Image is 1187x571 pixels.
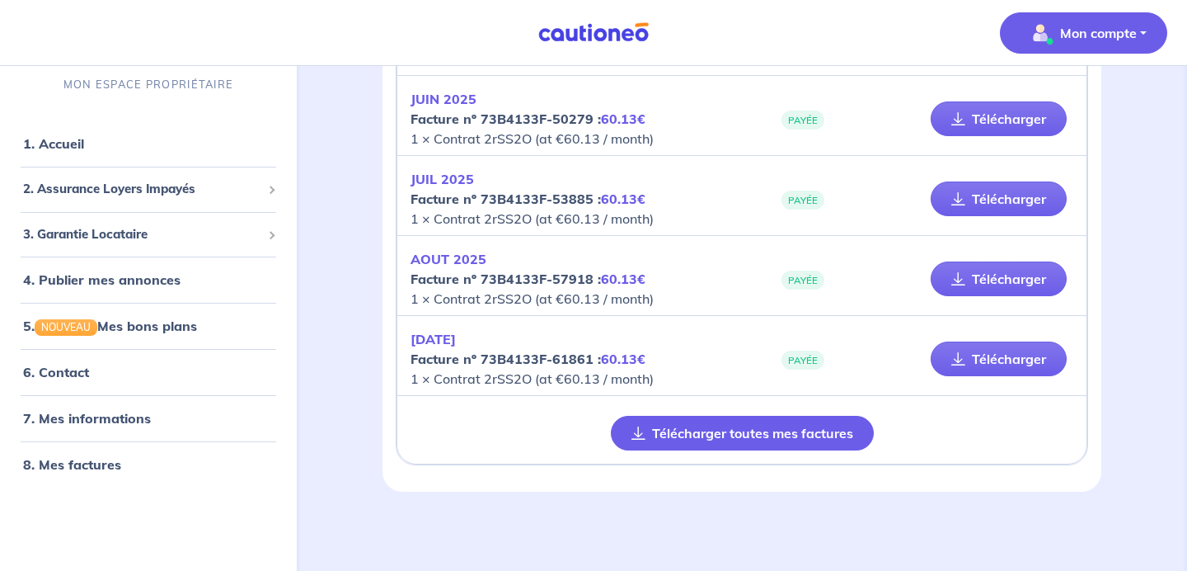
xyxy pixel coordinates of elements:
div: 7. Mes informations [7,402,290,435]
div: 8. Mes factures [7,448,290,481]
strong: Facture nº 73B4133F-53885 : [411,191,645,207]
button: illu_account_valid_menu.svgMon compte [1000,12,1167,54]
div: 6. Contact [7,356,290,389]
a: 1. Accueil [23,135,84,152]
span: 2. Assurance Loyers Impayés [23,180,261,199]
em: JUIL 2025 [411,171,474,187]
div: 2. Assurance Loyers Impayés [7,173,290,205]
p: 1 × Contrat 2rSS2O (at €60.13 / month) [411,169,742,229]
div: 1. Accueil [7,127,290,160]
em: 60.13€ [601,191,645,207]
strong: Facture nº 73B4133F-57918 : [411,271,645,287]
p: 1 × Contrat 2rSS2O (at €60.13 / month) [411,89,742,149]
em: AOUT 2025 [411,251,486,267]
div: 5.NOUVEAUMes bons plans [7,309,290,342]
span: PAYÉE [781,191,824,210]
p: 1 × Contrat 2rSS2O (at €60.13 / month) [411,329,742,389]
em: JUIN 2025 [411,91,476,107]
span: 3. Garantie Locataire [23,225,261,244]
div: 3. Garantie Locataire [7,219,290,251]
em: 60.13€ [601,351,645,367]
span: PAYÉE [781,351,824,370]
img: Cautioneo [532,22,655,43]
a: Télécharger [931,101,1067,136]
button: Télécharger toutes mes factures [611,416,874,451]
a: Télécharger [931,182,1067,216]
div: 4. Publier mes annonces [7,263,290,296]
a: Télécharger [931,262,1067,296]
span: PAYÉE [781,271,824,290]
a: 7. Mes informations [23,410,151,427]
p: MON ESPACE PROPRIÉTAIRE [63,77,233,92]
em: 60.13€ [601,111,645,127]
strong: Facture nº 73B4133F-61861 : [411,351,645,367]
a: 4. Publier mes annonces [23,271,181,288]
a: 6. Contact [23,364,89,380]
a: 8. Mes factures [23,456,121,473]
em: [DATE] [411,331,456,347]
p: 1 × Contrat 2rSS2O (at €60.13 / month) [411,249,742,309]
p: Mon compte [1060,23,1137,43]
strong: Facture nº 73B4133F-50279 : [411,111,645,127]
img: illu_account_valid_menu.svg [1027,20,1053,46]
em: 60.13€ [601,271,645,287]
a: 5.NOUVEAUMes bons plans [23,318,197,334]
span: PAYÉE [781,111,824,130]
a: Télécharger [931,342,1067,376]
